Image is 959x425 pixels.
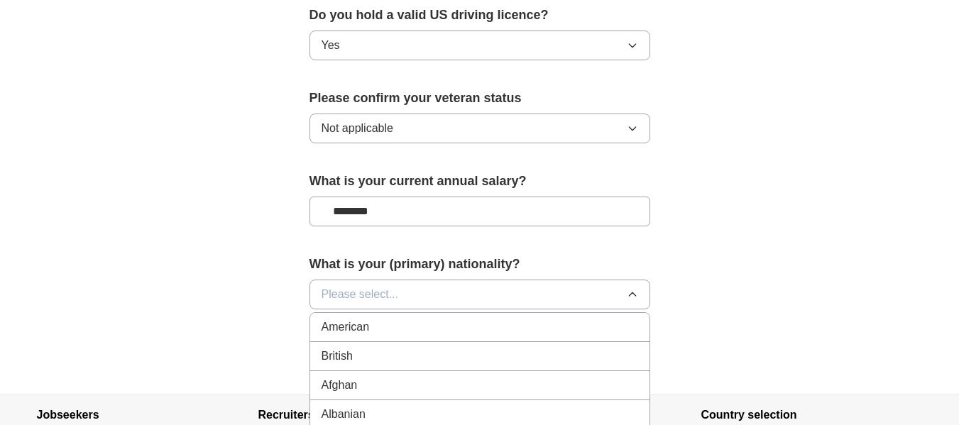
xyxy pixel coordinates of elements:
label: Please confirm your veteran status [309,89,650,108]
label: Do you hold a valid US driving licence? [309,6,650,25]
span: American [322,319,370,336]
span: British [322,348,353,365]
span: Afghan [322,377,358,394]
button: Please select... [309,280,650,309]
span: Not applicable [322,120,393,137]
label: What is your current annual salary? [309,172,650,191]
button: Yes [309,31,650,60]
label: What is your (primary) nationality? [309,255,650,274]
span: Please select... [322,286,399,303]
button: Not applicable [309,114,650,143]
span: Albanian [322,406,366,423]
span: Yes [322,37,340,54]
